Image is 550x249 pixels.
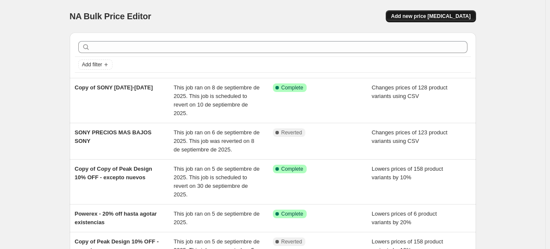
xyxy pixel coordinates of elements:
[281,238,302,245] span: Reverted
[174,129,260,153] span: This job ran on 6 de septiembre de 2025. This job was reverted on 8 de septiembre de 2025.
[82,61,102,68] span: Add filter
[391,13,470,20] span: Add new price [MEDICAL_DATA]
[372,166,443,181] span: Lowers prices of 158 product variants by 10%
[281,84,303,91] span: Complete
[78,59,112,70] button: Add filter
[75,166,152,181] span: Copy of Copy of Peak Design 10% OFF - excepto nuevos
[281,166,303,172] span: Complete
[386,10,476,22] button: Add new price [MEDICAL_DATA]
[75,210,157,225] span: Powerex - 20% off hasta agotar existencias
[174,84,260,116] span: This job ran on 8 de septiembre de 2025. This job is scheduled to revert on 10 de septiembre de 2...
[75,129,152,144] span: SONY PRECIOS MAS BAJOS SONY
[372,129,447,144] span: Changes prices of 123 product variants using CSV
[70,12,151,21] span: NA Bulk Price Editor
[281,210,303,217] span: Complete
[174,166,260,198] span: This job ran on 5 de septiembre de 2025. This job is scheduled to revert on 30 de septiembre de 2...
[281,129,302,136] span: Reverted
[372,84,447,99] span: Changes prices of 128 product variants using CSV
[75,84,153,91] span: Copy of SONY [DATE]-[DATE]
[372,210,437,225] span: Lowers prices of 6 product variants by 20%
[174,210,260,225] span: This job ran on 5 de septiembre de 2025.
